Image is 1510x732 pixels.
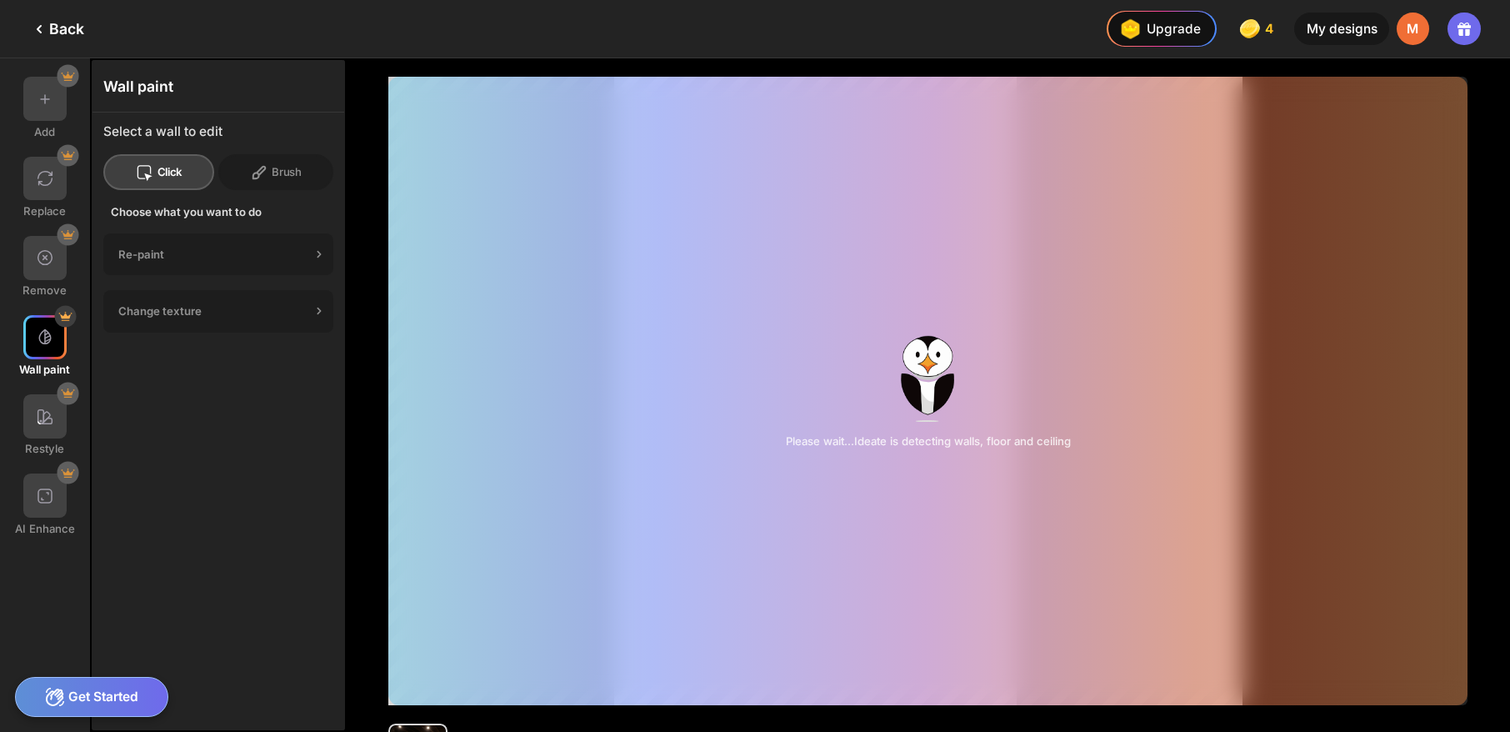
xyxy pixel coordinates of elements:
[1397,13,1430,46] div: M
[15,677,169,717] div: Get Started
[103,205,333,218] div: Choose what you want to do
[19,363,70,376] div: Wall paint
[786,436,1071,447] div: Please wait…Ideate is detecting walls, floor and ceiling
[23,204,66,218] div: Replace
[118,304,311,318] div: Change texture
[92,61,344,113] div: Wall paint
[1115,14,1144,43] img: upgrade-nav-btn-icon.gif
[103,123,222,139] div: Select a wall to edit
[103,154,214,191] div: Click
[1294,13,1388,46] div: My designs
[1115,14,1200,43] div: Upgrade
[34,125,55,138] div: Add
[1265,22,1277,37] span: 4
[118,248,311,261] div: Re-paint
[29,19,84,39] div: Back
[901,335,956,421] img: ideate-loading-logo.gif
[22,283,67,297] div: Remove
[15,522,75,535] div: AI Enhance
[218,154,333,191] div: Brush
[25,442,64,455] div: Restyle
